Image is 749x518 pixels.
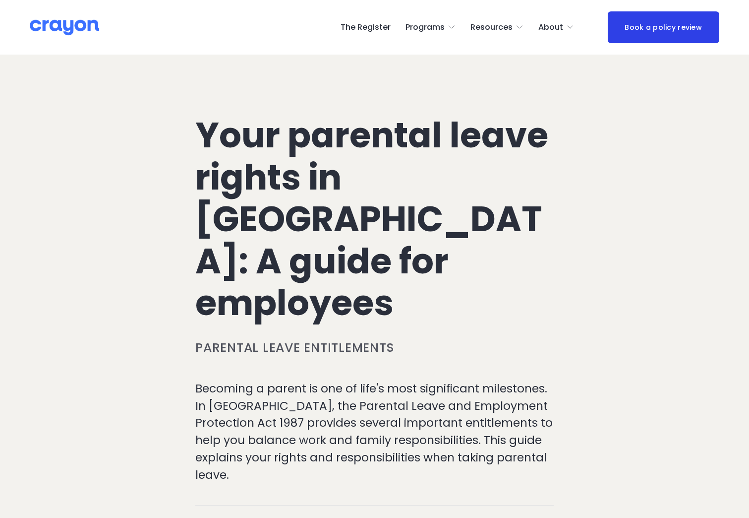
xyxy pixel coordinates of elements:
[341,19,391,35] a: The Register
[405,19,456,35] a: folder dropdown
[195,380,554,484] p: Becoming a parent is one of life's most significant milestones. In [GEOGRAPHIC_DATA], the Parenta...
[608,11,719,44] a: Book a policy review
[30,19,99,36] img: Crayon
[405,20,445,35] span: Programs
[470,19,523,35] a: folder dropdown
[195,339,394,356] a: Parental leave entitlements
[470,20,513,35] span: Resources
[195,115,554,324] h1: Your parental leave rights in [GEOGRAPHIC_DATA]: A guide for employees
[538,19,574,35] a: folder dropdown
[538,20,563,35] span: About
